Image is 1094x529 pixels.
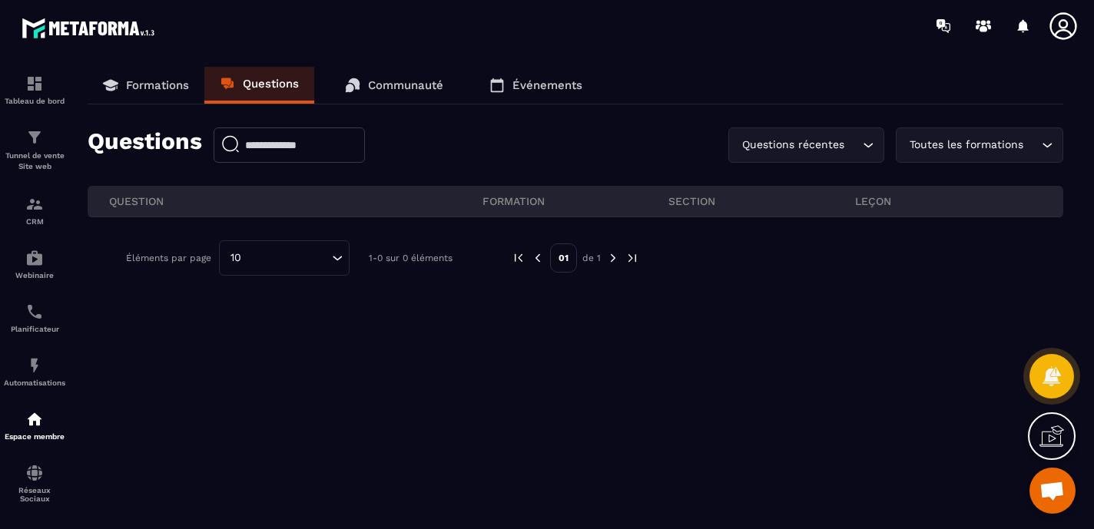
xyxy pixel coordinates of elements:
[243,77,299,91] p: Questions
[4,63,65,117] a: formationformationTableau de bord
[126,253,211,263] p: Éléments par page
[482,194,669,208] p: FORMATION
[25,128,44,147] img: formation
[369,253,453,263] p: 1-0 sur 0 éléments
[728,127,884,163] div: Search for option
[4,217,65,226] p: CRM
[109,194,482,208] p: QUESTION
[474,67,598,104] a: Événements
[4,398,65,452] a: automationsautomationsEspace membre
[582,252,601,264] p: de 1
[126,78,189,92] p: Formations
[247,250,328,266] input: Search for option
[1026,137,1038,154] input: Search for option
[4,237,65,291] a: automationsautomationsWebinaire
[204,67,314,104] a: Questions
[25,410,44,428] img: automations
[368,78,443,92] p: Communauté
[25,303,44,321] img: scheduler
[668,194,855,208] p: section
[25,464,44,482] img: social-network
[550,243,577,273] p: 01
[22,14,160,42] img: logo
[4,325,65,333] p: Planificateur
[4,452,65,514] a: social-networksocial-networkRéseaux Sociaux
[606,251,620,265] img: next
[4,117,65,183] a: formationformationTunnel de vente Site web
[4,183,65,237] a: formationformationCRM
[25,195,44,213] img: formation
[896,127,1063,163] div: Search for option
[531,251,545,265] img: prev
[4,271,65,279] p: Webinaire
[4,345,65,398] a: automationsautomationsAutomatisations
[4,432,65,441] p: Espace membre
[625,251,639,265] img: next
[512,251,525,265] img: prev
[219,240,350,276] div: Search for option
[4,379,65,387] p: Automatisations
[906,137,1026,154] span: Toutes les formations
[855,194,1042,208] p: leçon
[88,127,202,163] p: Questions
[25,249,44,267] img: automations
[512,78,582,92] p: Événements
[4,97,65,105] p: Tableau de bord
[330,67,459,104] a: Communauté
[4,291,65,345] a: schedulerschedulerPlanificateur
[1029,468,1076,514] div: Ouvrir le chat
[225,250,247,266] span: 10
[4,486,65,503] p: Réseaux Sociaux
[738,137,847,154] span: Questions récentes
[88,67,204,104] a: Formations
[847,137,859,154] input: Search for option
[25,74,44,93] img: formation
[25,356,44,375] img: automations
[4,150,65,172] p: Tunnel de vente Site web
